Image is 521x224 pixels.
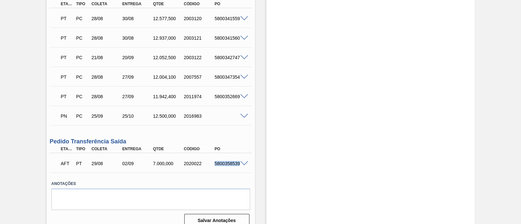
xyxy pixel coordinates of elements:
[182,161,216,166] div: 2020022
[182,16,216,21] div: 2003120
[213,55,247,60] div: 5800342747
[213,16,247,21] div: 5800341559
[61,55,73,60] p: PT
[121,35,155,41] div: 30/08/2025
[121,113,155,119] div: 25/10/2025
[61,74,73,80] p: PT
[151,113,185,119] div: 12.500,000
[151,94,185,99] div: 11.942,400
[151,2,185,6] div: Qtde
[90,147,124,151] div: Coleta
[75,94,90,99] div: Pedido de Compra
[151,74,185,80] div: 12.004,100
[61,94,73,99] p: PT
[90,2,124,6] div: Coleta
[90,113,124,119] div: 25/09/2025
[75,2,90,6] div: Tipo
[75,147,90,151] div: Tipo
[151,55,185,60] div: 12.052,500
[121,74,155,80] div: 27/09/2025
[90,16,124,21] div: 28/08/2025
[59,109,75,123] div: Pedido em Negociação
[121,147,155,151] div: Entrega
[59,89,75,104] div: Pedido em Trânsito
[75,55,90,60] div: Pedido de Compra
[213,74,247,80] div: 5800347354
[61,161,73,166] p: AFT
[121,161,155,166] div: 02/09/2025
[182,113,216,119] div: 2016983
[75,161,90,166] div: Pedido de Transferência
[151,35,185,41] div: 12.937,000
[182,94,216,99] div: 2011974
[90,94,124,99] div: 28/08/2025
[59,31,75,45] div: Pedido em Trânsito
[213,161,247,166] div: 5800358539
[50,138,252,145] h3: Pedido Transferência Saída
[182,74,216,80] div: 2007557
[90,74,124,80] div: 28/08/2025
[61,113,73,119] p: PN
[61,35,73,41] p: PT
[151,147,185,151] div: Qtde
[59,147,75,151] div: Etapa
[75,113,90,119] div: Pedido de Compra
[121,94,155,99] div: 27/09/2025
[75,16,90,21] div: Pedido de Compra
[75,35,90,41] div: Pedido de Compra
[182,35,216,41] div: 2003121
[213,94,247,99] div: 5800352669
[59,50,75,65] div: Pedido em Trânsito
[121,2,155,6] div: Entrega
[90,55,124,60] div: 21/08/2025
[151,16,185,21] div: 12.577,500
[90,35,124,41] div: 28/08/2025
[213,35,247,41] div: 5800341560
[59,11,75,26] div: Pedido em Trânsito
[213,2,247,6] div: PO
[182,147,216,151] div: Código
[121,16,155,21] div: 30/08/2025
[61,16,73,21] p: PT
[75,74,90,80] div: Pedido de Compra
[182,55,216,60] div: 2003122
[121,55,155,60] div: 20/09/2025
[59,70,75,84] div: Pedido em Trânsito
[59,156,75,171] div: Aguardando Fornecimento
[51,179,250,189] label: Anotações
[90,161,124,166] div: 29/08/2025
[151,161,185,166] div: 7.000,000
[59,2,75,6] div: Etapa
[213,147,247,151] div: PO
[182,2,216,6] div: Código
